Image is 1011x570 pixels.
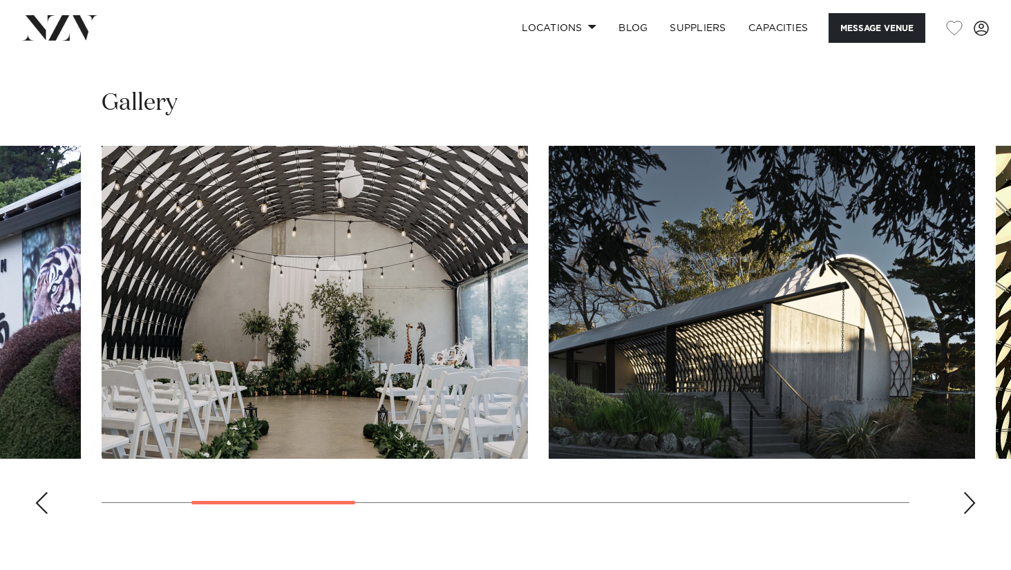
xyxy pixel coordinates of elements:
[549,146,975,459] swiper-slide: 3 / 9
[659,13,737,43] a: SUPPLIERS
[607,13,659,43] a: BLOG
[102,88,178,119] h2: Gallery
[511,13,607,43] a: Locations
[829,13,925,43] button: Message Venue
[737,13,820,43] a: Capacities
[102,146,528,459] swiper-slide: 2 / 9
[22,15,97,40] img: nzv-logo.png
